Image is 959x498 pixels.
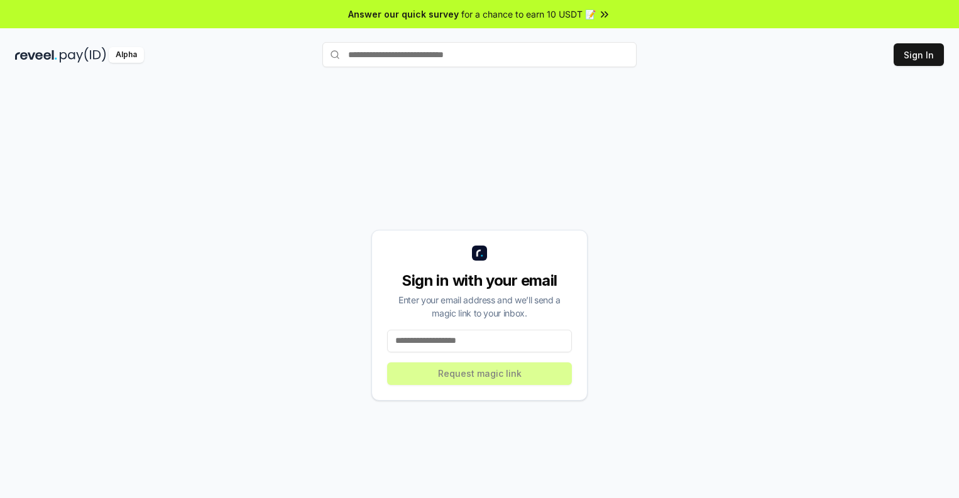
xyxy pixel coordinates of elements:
[109,47,144,63] div: Alpha
[15,47,57,63] img: reveel_dark
[894,43,944,66] button: Sign In
[60,47,106,63] img: pay_id
[472,246,487,261] img: logo_small
[387,293,572,320] div: Enter your email address and we’ll send a magic link to your inbox.
[348,8,459,21] span: Answer our quick survey
[461,8,596,21] span: for a chance to earn 10 USDT 📝
[387,271,572,291] div: Sign in with your email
